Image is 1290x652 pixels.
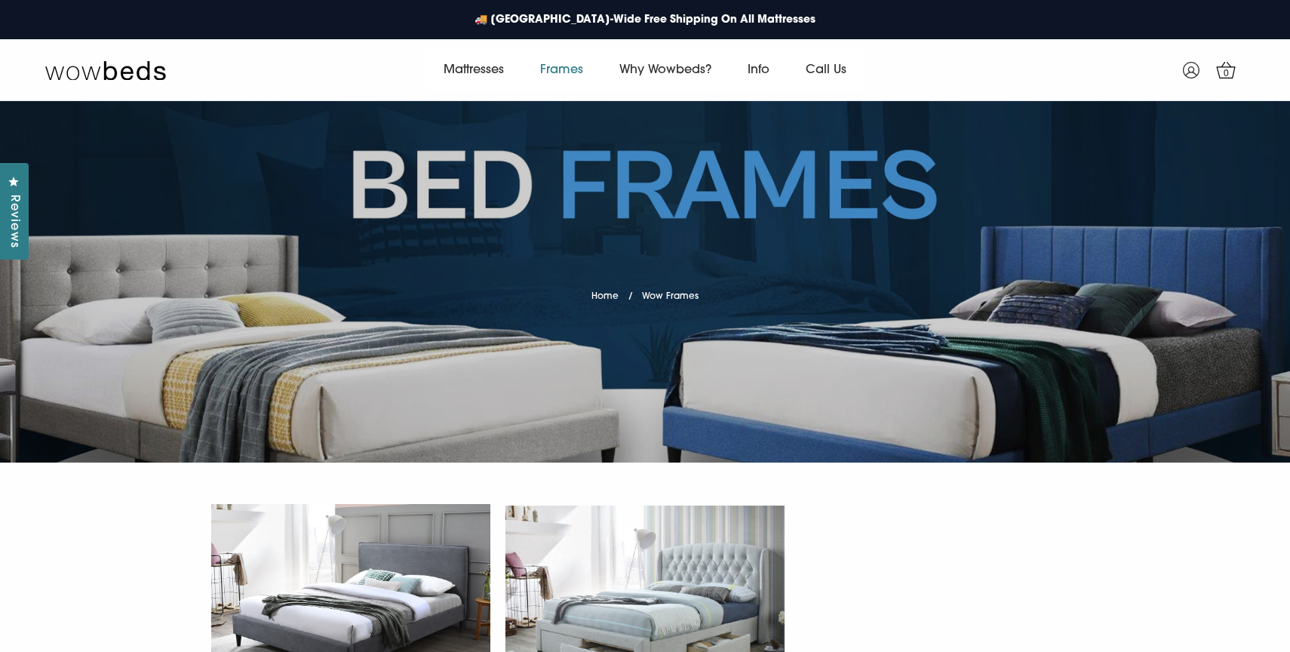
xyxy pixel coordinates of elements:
img: Wow Beds Logo [45,60,166,81]
span: Reviews [4,195,23,248]
a: 🚚 [GEOGRAPHIC_DATA]-Wide Free Shipping On All Mattresses [467,5,823,35]
span: Wow Frames [642,292,699,301]
span: 0 [1219,66,1234,81]
a: Home [591,292,619,301]
a: 0 [1207,51,1245,89]
a: Mattresses [425,49,522,91]
span: / [628,292,633,301]
a: Call Us [788,49,865,91]
nav: breadcrumbs [591,272,699,310]
a: Info [729,49,788,91]
a: Why Wowbeds? [601,49,729,91]
a: Frames [522,49,601,91]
